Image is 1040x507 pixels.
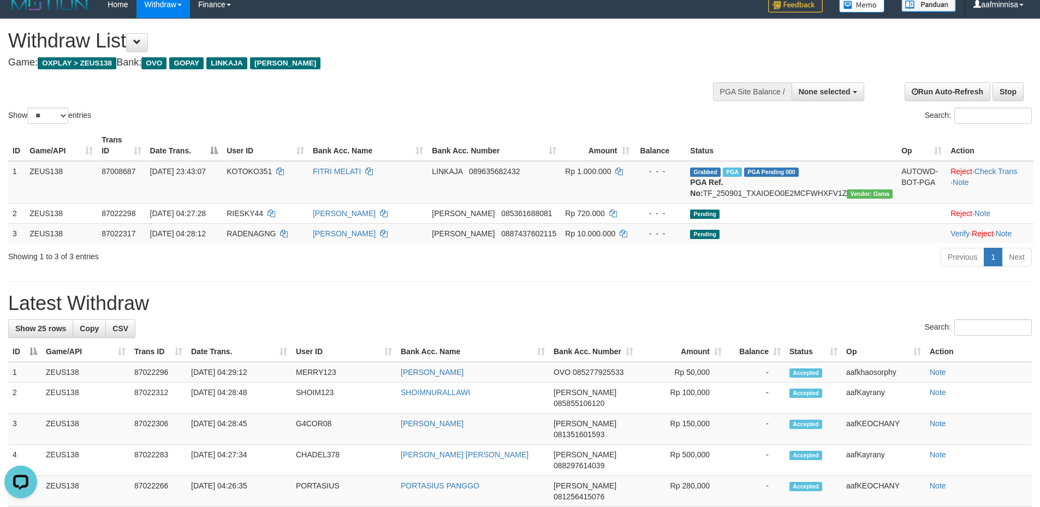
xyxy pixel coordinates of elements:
[984,248,1002,266] a: 1
[726,414,785,445] td: -
[789,389,822,398] span: Accepted
[8,383,41,414] td: 2
[313,229,376,238] a: [PERSON_NAME]
[187,342,292,362] th: Date Trans.: activate to sort column ascending
[789,420,822,429] span: Accepted
[292,414,396,445] td: G4COR08
[925,319,1032,336] label: Search:
[638,476,726,507] td: Rp 280,000
[565,209,604,218] span: Rp 720.000
[130,445,187,476] td: 87022283
[227,167,272,176] span: KOTOKO351
[897,161,946,204] td: AUTOWD-BOT-PGA
[953,178,969,187] a: Note
[561,130,633,161] th: Amount: activate to sort column ascending
[954,319,1032,336] input: Search:
[187,362,292,383] td: [DATE] 04:29:12
[130,414,187,445] td: 87022306
[41,414,130,445] td: ZEUS138
[8,445,41,476] td: 4
[638,383,726,414] td: Rp 100,000
[950,229,970,238] a: Verify
[954,108,1032,124] input: Search:
[930,419,946,428] a: Note
[789,368,822,378] span: Accepted
[102,229,135,238] span: 87022317
[97,130,145,161] th: Trans ID: activate to sort column ascending
[554,388,616,397] span: [PERSON_NAME]
[432,167,462,176] span: LINKAJA
[638,342,726,362] th: Amount: activate to sort column ascending
[638,362,726,383] td: Rp 50,000
[573,368,623,377] span: Copy 085277925533 to clipboard
[141,57,167,69] span: OVO
[690,168,721,177] span: Grabbed
[638,228,682,239] div: - - -
[554,430,604,439] span: Copy 081351601593 to clipboard
[227,229,276,238] span: RADENAGNG
[8,161,25,204] td: 1
[4,4,37,37] button: Open LiveChat chat widget
[292,362,396,383] td: MERRY123
[842,342,925,362] th: Op: activate to sort column ascending
[41,362,130,383] td: ZEUS138
[847,189,893,199] span: Vendor URL: https://trx31.1velocity.biz
[187,414,292,445] td: [DATE] 04:28:45
[206,57,247,69] span: LINKAJA
[8,223,25,243] td: 3
[130,342,187,362] th: Trans ID: activate to sort column ascending
[842,362,925,383] td: aafkhaosorphy
[396,342,549,362] th: Bank Acc. Name: activate to sort column ascending
[8,319,73,338] a: Show 25 rows
[842,383,925,414] td: aafKayrany
[308,130,427,161] th: Bank Acc. Name: activate to sort column ascending
[726,476,785,507] td: -
[401,388,470,397] a: SHOIMNURALLAWI
[785,342,842,362] th: Status: activate to sort column ascending
[792,82,864,101] button: None selected
[222,130,308,161] th: User ID: activate to sort column ascending
[41,445,130,476] td: ZEUS138
[432,229,495,238] span: [PERSON_NAME]
[897,130,946,161] th: Op: activate to sort column ascending
[799,87,851,96] span: None selected
[638,414,726,445] td: Rp 150,000
[686,130,897,161] th: Status
[80,324,99,333] span: Copy
[427,130,561,161] th: Bank Acc. Number: activate to sort column ascending
[401,481,479,490] a: PORTASIUS PANGGO
[313,209,376,218] a: [PERSON_NAME]
[401,368,463,377] a: [PERSON_NAME]
[744,168,799,177] span: PGA Pending
[554,419,616,428] span: [PERSON_NAME]
[554,368,570,377] span: OVO
[789,451,822,460] span: Accepted
[25,130,97,161] th: Game/API: activate to sort column ascending
[8,130,25,161] th: ID
[25,161,97,204] td: ZEUS138
[8,293,1032,314] h1: Latest Withdraw
[250,57,320,69] span: [PERSON_NAME]
[292,476,396,507] td: PORTASIUS
[842,476,925,507] td: aafKEOCHANY
[25,203,97,223] td: ZEUS138
[925,108,1032,124] label: Search:
[726,362,785,383] td: -
[8,57,682,68] h4: Game: Bank:
[227,209,263,218] span: RIESKY44
[690,230,720,239] span: Pending
[102,209,135,218] span: 87022298
[130,476,187,507] td: 87022266
[554,461,604,470] span: Copy 088297614039 to clipboard
[554,481,616,490] span: [PERSON_NAME]
[8,247,425,262] div: Showing 1 to 3 of 3 entries
[130,383,187,414] td: 87022312
[150,167,206,176] span: [DATE] 23:43:07
[842,414,925,445] td: aafKEOCHANY
[972,229,994,238] a: Reject
[8,362,41,383] td: 1
[292,445,396,476] td: CHADEL378
[169,57,204,69] span: GOPAY
[432,209,495,218] span: [PERSON_NAME]
[105,319,135,338] a: CSV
